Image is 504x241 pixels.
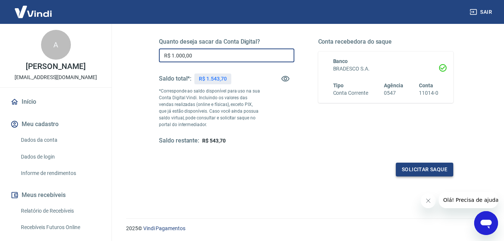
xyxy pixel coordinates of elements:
span: R$ 543,70 [202,138,226,144]
h5: Saldo total*: [159,75,191,82]
span: Conta [419,82,433,88]
span: Banco [333,58,348,64]
button: Sair [468,5,495,19]
h6: BRADESCO S.A. [333,65,439,73]
a: Dados de login [18,149,103,165]
h5: Conta recebedora do saque [318,38,454,46]
span: Olá! Precisa de ajuda? [4,5,63,11]
p: 2025 © [126,225,486,232]
h5: Saldo restante: [159,137,199,145]
a: Relatório de Recebíveis [18,203,103,219]
a: Vindi Pagamentos [143,225,185,231]
a: Recebíveis Futuros Online [18,220,103,235]
p: R$ 1.543,70 [199,75,226,83]
a: Início [9,94,103,110]
p: *Corresponde ao saldo disponível para uso na sua Conta Digital Vindi. Incluindo os valores das ve... [159,88,260,128]
a: Dados da conta [18,132,103,148]
h6: 0547 [384,89,403,97]
div: A [41,30,71,60]
h5: Quanto deseja sacar da Conta Digital? [159,38,294,46]
p: [EMAIL_ADDRESS][DOMAIN_NAME] [15,73,97,81]
span: Tipo [333,82,344,88]
p: [PERSON_NAME] [26,63,85,71]
button: Meus recebíveis [9,187,103,203]
a: Informe de rendimentos [18,166,103,181]
button: Solicitar saque [396,163,453,176]
span: Agência [384,82,403,88]
iframe: Mensagem da empresa [439,192,498,208]
iframe: Fechar mensagem [421,193,436,208]
button: Meu cadastro [9,116,103,132]
h6: Conta Corrente [333,89,368,97]
h6: 11014-0 [419,89,438,97]
img: Vindi [9,0,57,23]
iframe: Botão para abrir a janela de mensagens [474,211,498,235]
